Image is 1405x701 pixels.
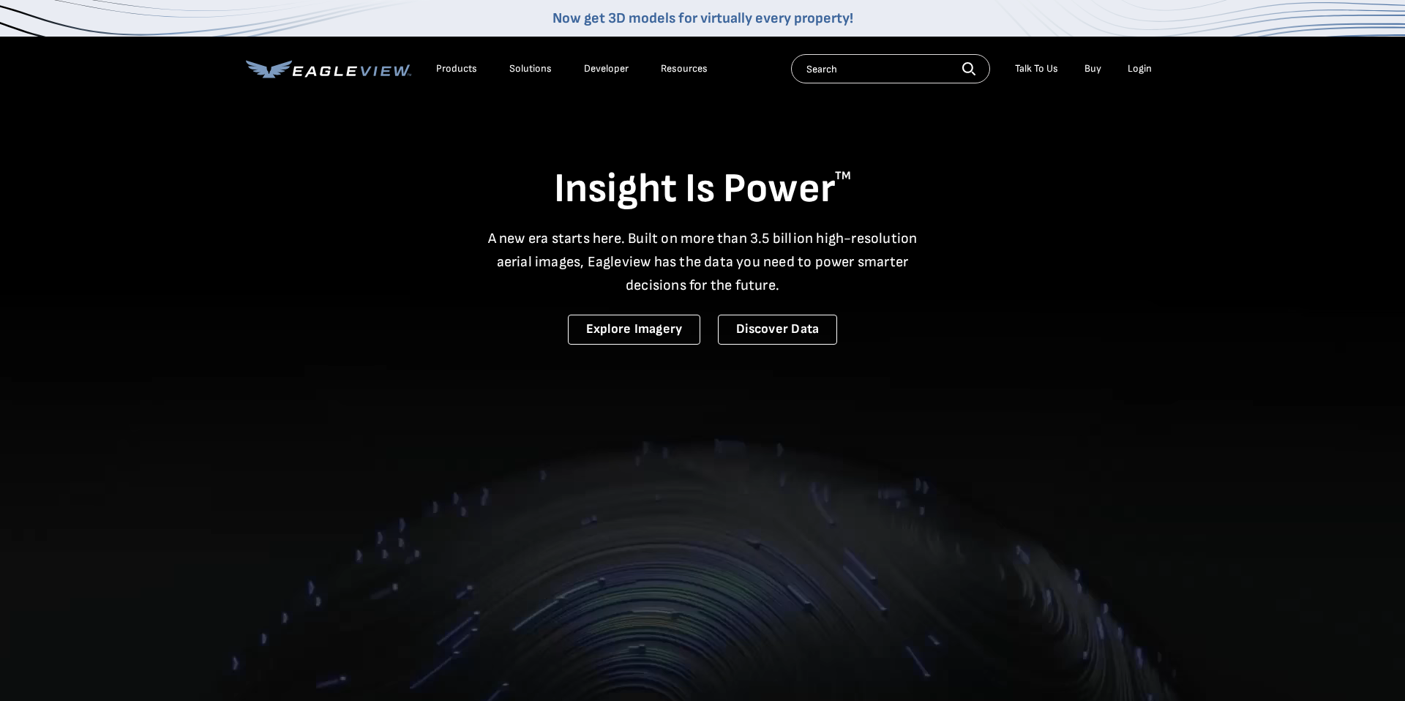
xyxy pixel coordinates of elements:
div: Solutions [509,62,552,75]
div: Products [436,62,477,75]
div: Resources [661,62,708,75]
a: Explore Imagery [568,315,701,345]
input: Search [791,54,990,83]
div: Talk To Us [1015,62,1058,75]
p: A new era starts here. Built on more than 3.5 billion high-resolution aerial images, Eagleview ha... [479,227,926,297]
h1: Insight Is Power [246,164,1159,215]
a: Buy [1084,62,1101,75]
a: Now get 3D models for virtually every property! [552,10,853,27]
div: Login [1128,62,1152,75]
a: Discover Data [718,315,837,345]
a: Developer [584,62,629,75]
sup: TM [835,169,851,183]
